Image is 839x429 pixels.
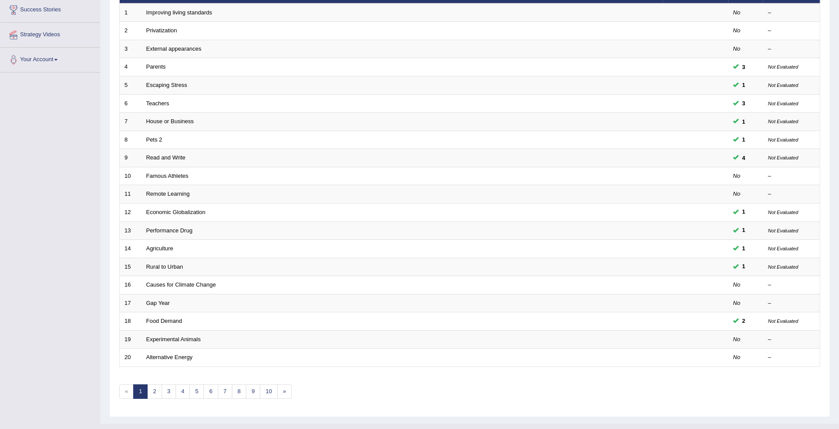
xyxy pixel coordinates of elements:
em: No [733,45,741,52]
td: 14 [120,240,142,258]
small: Not Evaluated [768,64,798,69]
a: 6 [204,384,218,399]
a: Food Demand [146,318,182,324]
a: 1 [133,384,148,399]
td: 13 [120,221,142,240]
a: Parents [146,63,166,70]
small: Not Evaluated [768,101,798,106]
a: 7 [218,384,232,399]
a: 10 [260,384,277,399]
td: 10 [120,167,142,185]
a: Alternative Energy [146,354,193,360]
span: You can still take this question [739,135,749,144]
a: Escaping Stress [146,82,187,88]
span: You can still take this question [739,117,749,126]
a: 5 [190,384,204,399]
a: Privatization [146,27,177,34]
div: – [768,281,815,289]
a: Rural to Urban [146,263,183,270]
td: 2 [120,22,142,40]
a: Read and Write [146,154,186,161]
a: Pets 2 [146,136,162,143]
td: 7 [120,113,142,131]
em: No [733,173,741,179]
span: You can still take this question [739,208,749,217]
a: Teachers [146,100,169,107]
a: 9 [246,384,260,399]
td: 18 [120,312,142,331]
small: Not Evaluated [768,318,798,324]
a: 4 [176,384,190,399]
a: Strategy Videos [0,23,100,45]
div: – [768,353,815,362]
a: » [277,384,292,399]
td: 12 [120,203,142,221]
a: 2 [147,384,162,399]
a: 8 [232,384,246,399]
a: Performance Drug [146,227,193,234]
span: You can still take this question [739,80,749,90]
span: You can still take this question [739,244,749,253]
small: Not Evaluated [768,228,798,233]
div: – [768,172,815,180]
a: Causes for Climate Change [146,281,216,288]
em: No [733,281,741,288]
span: You can still take this question [739,226,749,235]
td: 4 [120,58,142,76]
small: Not Evaluated [768,119,798,124]
span: « [119,384,134,399]
span: You can still take this question [739,153,749,163]
td: 5 [120,76,142,95]
a: Famous Athletes [146,173,189,179]
div: – [768,336,815,344]
td: 17 [120,294,142,312]
span: You can still take this question [739,99,749,108]
small: Not Evaluated [768,210,798,215]
td: 20 [120,349,142,367]
td: 9 [120,149,142,167]
a: Remote Learning [146,190,190,197]
div: – [768,299,815,308]
span: You can still take this question [739,62,749,72]
td: 8 [120,131,142,149]
a: Agriculture [146,245,173,252]
a: Experimental Animals [146,336,201,343]
a: Economic Globalization [146,209,206,215]
small: Not Evaluated [768,137,798,142]
em: No [733,9,741,16]
a: House or Business [146,118,194,125]
a: Gap Year [146,300,170,306]
a: 3 [162,384,176,399]
em: No [733,336,741,343]
div: – [768,190,815,198]
div: – [768,9,815,17]
td: 1 [120,3,142,22]
td: 16 [120,276,142,294]
a: External appearances [146,45,201,52]
small: Not Evaluated [768,155,798,160]
em: No [733,190,741,197]
a: Your Account [0,48,100,69]
small: Not Evaluated [768,83,798,88]
small: Not Evaluated [768,246,798,251]
em: No [733,300,741,306]
em: No [733,354,741,360]
span: You can still take this question [739,317,749,326]
span: You can still take this question [739,262,749,271]
em: No [733,27,741,34]
small: Not Evaluated [768,264,798,270]
td: 15 [120,258,142,276]
div: – [768,27,815,35]
div: – [768,45,815,53]
td: 19 [120,330,142,349]
td: 6 [120,94,142,113]
td: 3 [120,40,142,58]
td: 11 [120,185,142,204]
a: Improving living standards [146,9,212,16]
